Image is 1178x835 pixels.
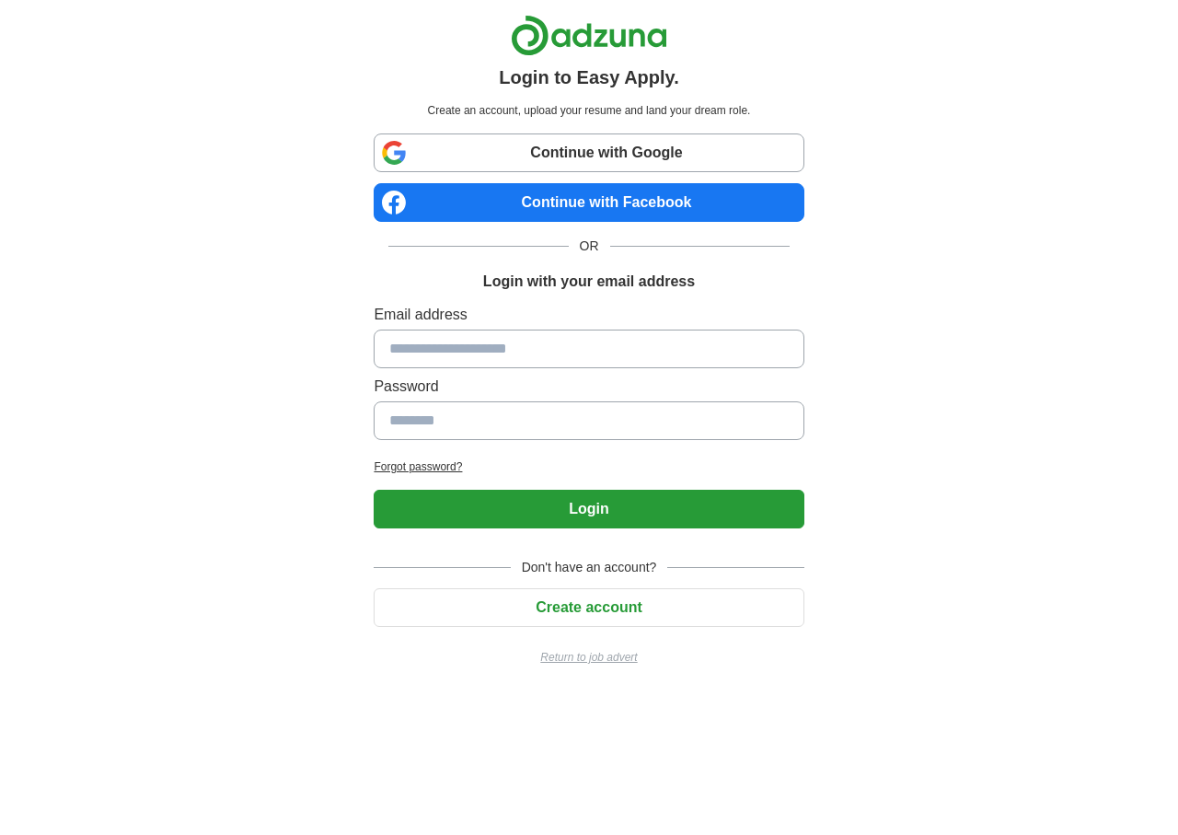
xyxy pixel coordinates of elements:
span: Don't have an account? [511,558,668,577]
a: Forgot password? [374,458,803,475]
button: Create account [374,588,803,627]
a: Continue with Facebook [374,183,803,222]
a: Return to job advert [374,649,803,666]
h1: Login with your email address [483,271,695,293]
h1: Login to Easy Apply. [499,64,679,91]
label: Email address [374,304,803,326]
a: Create account [374,599,803,615]
a: Continue with Google [374,133,803,172]
img: Adzuna logo [511,15,667,56]
span: OR [569,237,610,256]
label: Password [374,376,803,398]
p: Create an account, upload your resume and land your dream role. [377,102,800,119]
button: Login [374,490,803,528]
